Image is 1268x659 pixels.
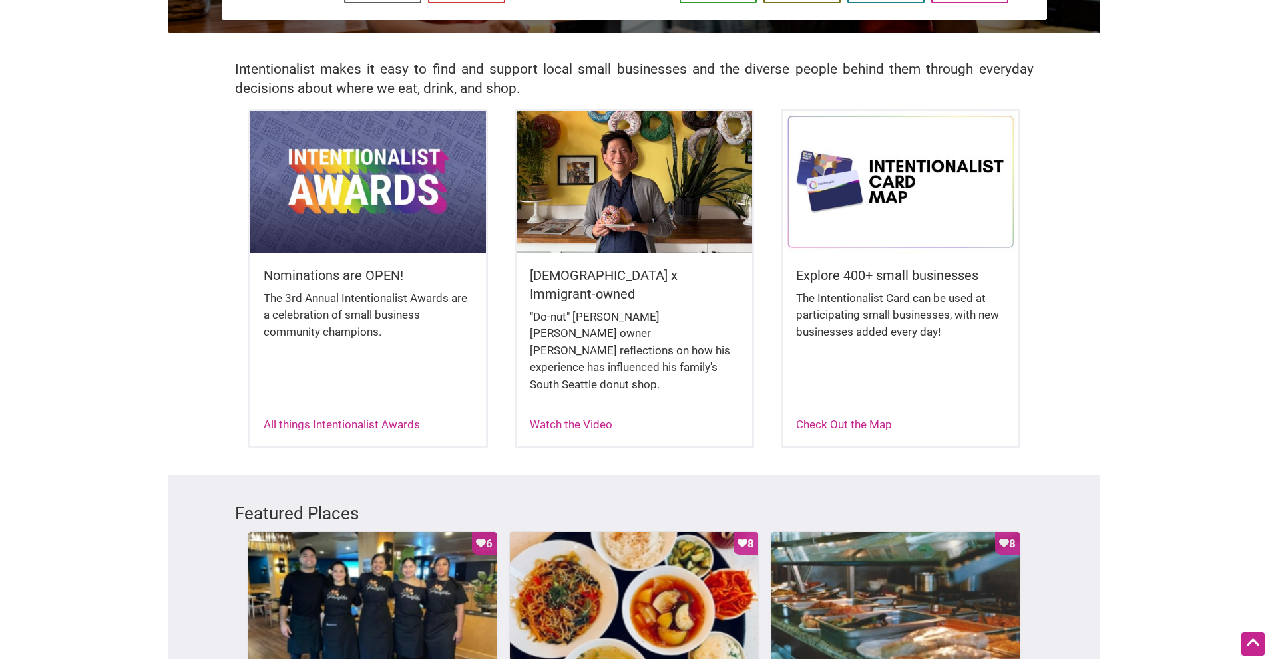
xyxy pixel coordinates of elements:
[264,266,473,285] h5: Nominations are OPEN!
[530,418,612,431] a: Watch the Video
[264,290,473,354] div: The 3rd Annual Intentionalist Awards are a celebration of small business community champions.
[264,418,420,431] a: All things Intentionalist Awards
[530,266,739,303] h5: [DEMOGRAPHIC_DATA] x Immigrant-owned
[517,111,752,252] img: King Donuts - Hong Chhuor
[250,111,486,252] img: Intentionalist Awards
[796,290,1005,354] div: The Intentionalist Card can be used at participating small businesses, with new businesses added ...
[796,418,892,431] a: Check Out the Map
[1241,632,1265,656] div: Scroll Back to Top
[235,60,1034,98] h2: Intentionalist makes it easy to find and support local small businesses and the diverse people be...
[783,111,1018,252] img: Intentionalist Card Map
[530,309,739,407] div: "Do-nut" [PERSON_NAME] [PERSON_NAME] owner [PERSON_NAME] reflections on how his experience has in...
[235,501,1034,525] h3: Featured Places
[796,266,1005,285] h5: Explore 400+ small businesses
